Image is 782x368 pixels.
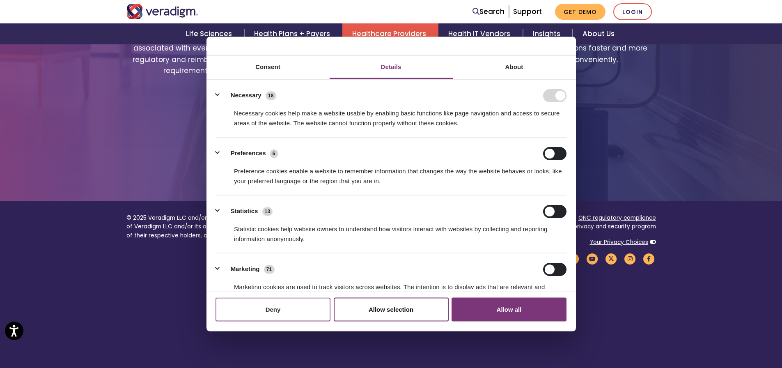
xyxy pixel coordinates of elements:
[585,255,599,262] a: Veradigm YouTube Link
[216,276,566,301] div: Marketing cookies are used to track visitors across websites. The intention is to display ads tha...
[613,3,652,20] a: Login
[573,23,624,44] a: About Us
[126,4,198,19] img: Veradigm logo
[523,23,573,44] a: Insights
[216,160,566,186] div: Preference cookies enable a website to remember information that changes the way the website beha...
[578,214,656,222] a: ONC regulatory compliance
[216,262,280,276] button: Marketing (71)
[334,298,449,322] button: Allow selection
[604,255,618,262] a: Veradigm Twitter Link
[231,207,258,216] label: Statistics
[126,32,250,76] span: Reduce the administrative burden associated with everchanging regulatory and reimbursement requir...
[513,7,542,16] a: Support
[206,56,330,79] a: Consent
[231,264,260,274] label: Marketing
[438,23,523,44] a: Health IT Vendors
[244,23,342,44] a: Health Plans + Payers
[533,32,656,65] span: Get patients all their specialty medications faster and more conveniently.
[330,56,453,79] a: Details
[453,56,576,79] a: About
[555,4,605,20] a: Get Demo
[452,298,566,322] button: Allow all
[176,23,244,44] a: Life Sciences
[216,89,281,102] button: Necessary (18)
[216,102,566,128] div: Necessary cookies help make a website usable by enabling basic functions like page navigation and...
[216,298,330,322] button: Deny
[472,6,505,17] a: Search
[342,23,438,44] a: Healthcare Providers
[216,218,566,244] div: Statistic cookies help website owners to understand how visitors interact with websites by collec...
[216,147,283,160] button: Preferences (6)
[126,214,385,240] p: © 2025 Veradigm LLC and/or its affiliates. All rights reserved. Cited marks are the property of V...
[624,309,772,358] iframe: Drift Chat Widget
[623,255,637,262] a: Veradigm Instagram Link
[231,91,261,100] label: Necessary
[642,255,656,262] a: Veradigm Facebook Link
[590,238,648,246] a: Your Privacy Choices
[216,205,278,218] button: Statistics (13)
[573,223,656,230] a: privacy and security program
[231,149,266,158] label: Preferences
